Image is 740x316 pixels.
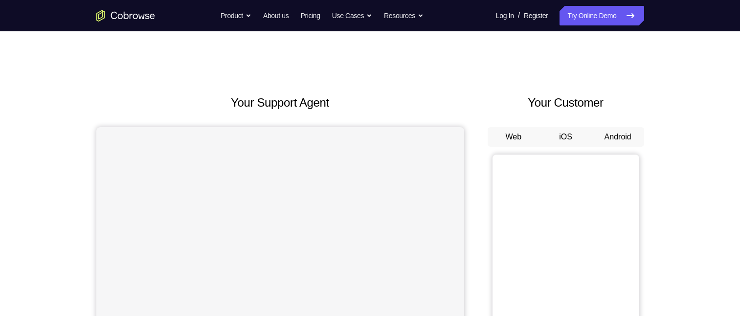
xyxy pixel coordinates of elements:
[488,127,540,147] button: Web
[263,6,289,25] a: About us
[96,94,464,112] h2: Your Support Agent
[592,127,644,147] button: Android
[488,94,644,112] h2: Your Customer
[539,127,592,147] button: iOS
[300,6,320,25] a: Pricing
[496,6,514,25] a: Log In
[518,10,520,22] span: /
[96,10,155,22] a: Go to the home page
[332,6,372,25] button: Use Cases
[560,6,644,25] a: Try Online Demo
[221,6,251,25] button: Product
[384,6,424,25] button: Resources
[524,6,548,25] a: Register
